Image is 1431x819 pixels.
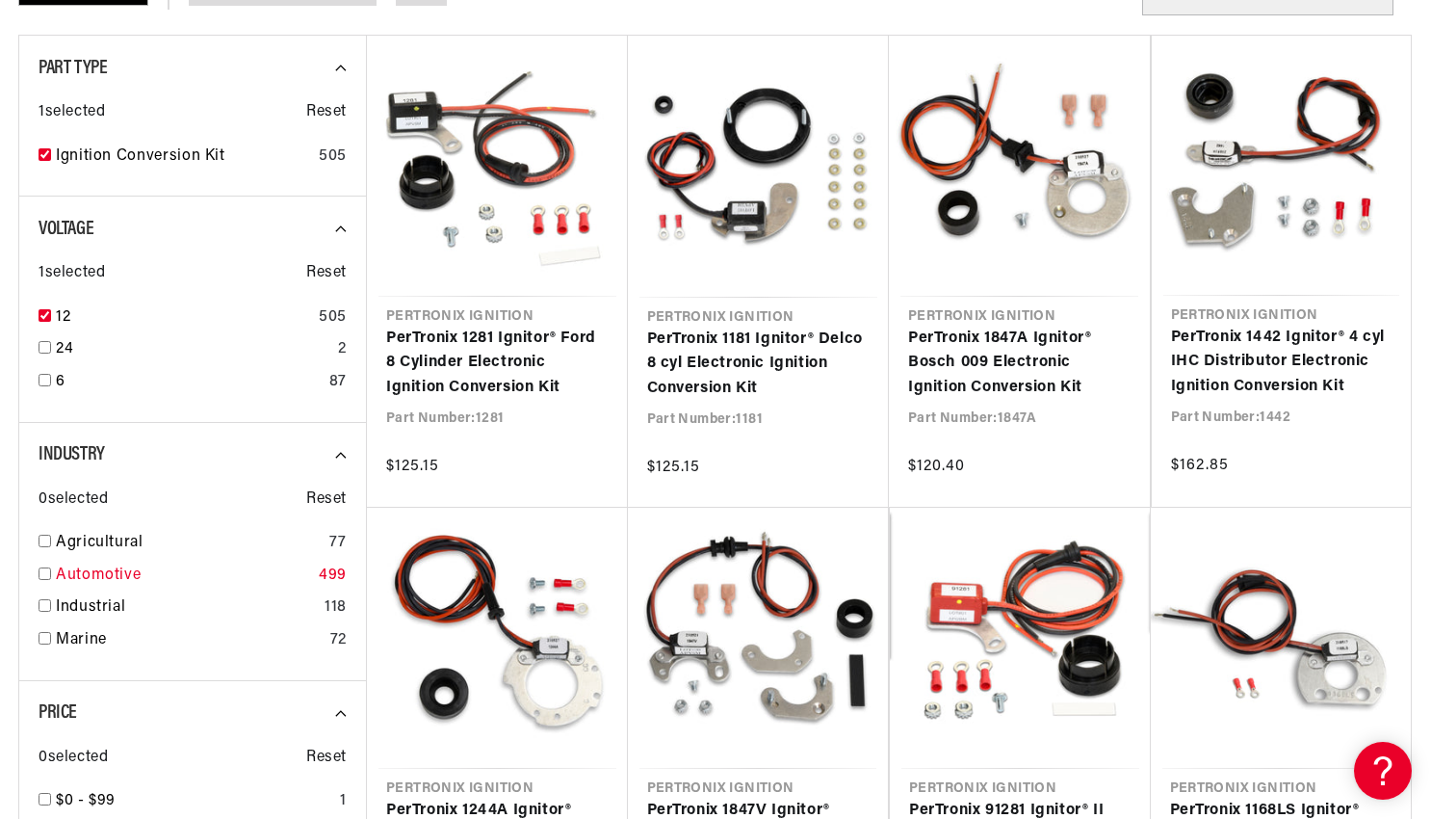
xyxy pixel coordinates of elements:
span: 1 selected [39,100,105,125]
a: PerTronix 1181 Ignitor® Delco 8 cyl Electronic Ignition Conversion Kit [647,328,871,402]
span: Reset [306,261,347,286]
span: Voltage [39,220,93,239]
div: 1 [340,789,347,814]
div: 72 [330,628,347,653]
a: PerTronix 1847A Ignitor® Bosch 009 Electronic Ignition Conversion Kit [908,327,1131,401]
div: 87 [329,370,347,395]
a: 24 [56,337,330,362]
span: $0 - $99 [56,793,116,808]
span: 0 selected [39,488,108,513]
a: 6 [56,370,322,395]
div: 77 [329,531,347,556]
a: Industrial [56,595,317,621]
span: Reset [306,100,347,125]
a: Ignition Conversion Kit [56,145,311,170]
span: Price [39,703,77,723]
a: 12 [56,305,311,330]
a: Marine [56,628,323,653]
span: Part Type [39,59,107,78]
span: Reset [306,488,347,513]
div: 505 [319,305,347,330]
div: 2 [338,337,347,362]
div: 499 [319,564,347,589]
span: Reset [306,746,347,771]
span: 0 selected [39,746,108,771]
a: Automotive [56,564,311,589]
div: 505 [319,145,347,170]
span: 1 selected [39,261,105,286]
div: 118 [325,595,347,621]
a: PerTronix 1442 Ignitor® 4 cyl IHC Distributor Electronic Ignition Conversion Kit [1171,326,1392,400]
span: Industry [39,445,105,464]
a: Agricultural [56,531,322,556]
a: PerTronix 1281 Ignitor® Ford 8 Cylinder Electronic Ignition Conversion Kit [386,327,609,401]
